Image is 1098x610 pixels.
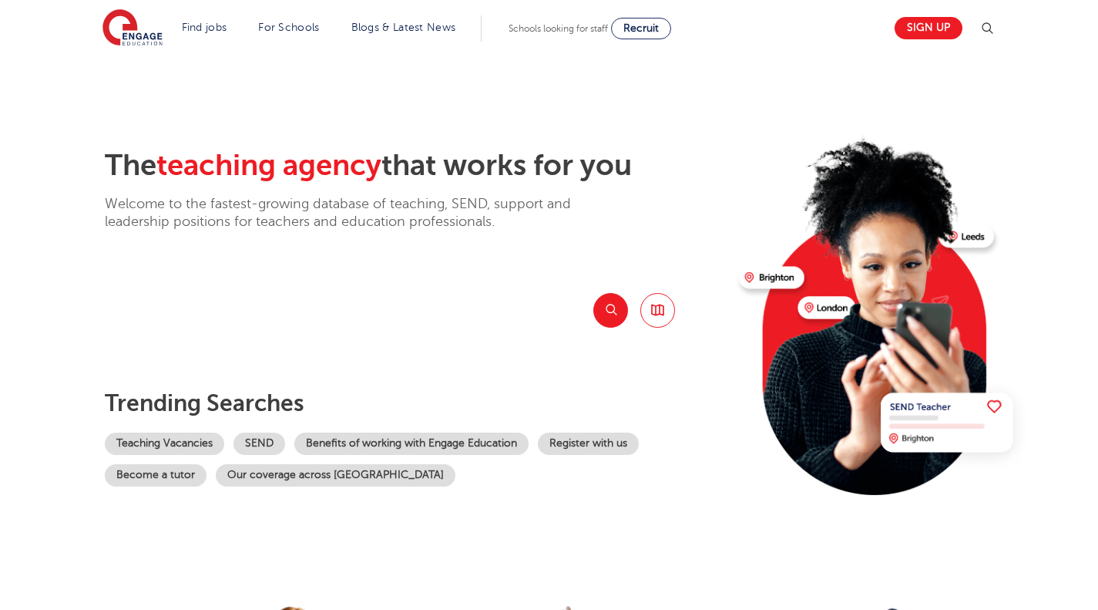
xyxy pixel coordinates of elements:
p: Trending searches [105,389,727,417]
p: Welcome to the fastest-growing database of teaching, SEND, support and leadership positions for t... [105,195,613,231]
a: SEND [233,433,285,455]
h2: The that works for you [105,148,727,184]
span: Schools looking for staff [509,23,608,34]
span: teaching agency [156,149,381,182]
a: Recruit [611,18,671,39]
img: Engage Education [102,9,163,48]
a: For Schools [258,22,319,33]
span: Recruit [623,22,659,34]
a: Our coverage across [GEOGRAPHIC_DATA] [216,464,455,487]
a: Register with us [538,433,639,455]
a: Become a tutor [105,464,207,487]
button: Search [593,293,628,328]
a: Find jobs [182,22,227,33]
a: Teaching Vacancies [105,433,224,455]
a: Benefits of working with Engage Education [294,433,529,455]
a: Sign up [895,17,962,39]
a: Blogs & Latest News [351,22,456,33]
